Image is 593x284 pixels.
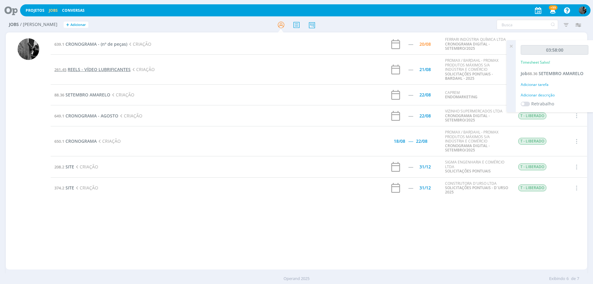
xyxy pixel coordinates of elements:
img: P [579,6,587,14]
span: T - LIBERADO [518,112,546,119]
button: Jobs [47,8,60,13]
p: Timesheet Salvo! [521,60,550,65]
a: Conversas [62,8,85,13]
span: 7 [577,276,579,282]
span: CRONOGRAMA [65,138,97,144]
span: SETEMBRO AMARELO [539,70,583,76]
span: SITE [65,185,74,191]
span: CRIAÇÃO [97,138,121,144]
span: T - LIBERADO [518,163,546,170]
span: CRIAÇÃO [131,66,155,72]
input: Busca [497,20,558,30]
span: T - LIBERADO [518,184,546,191]
div: SIGMA ENGENHARIA E COMÉRCIO LTDA [445,160,509,173]
div: 18/08 [394,139,405,143]
div: ----- [408,165,413,169]
div: PROMAX / BARDAHL - PROMAX PRODUTOS MÁXIMOS S/A INDÚSTRIA E COMÉRCIO [445,130,509,152]
div: 22/08 [416,139,427,143]
div: PROMAX / BARDAHL - PROMAX PRODUTOS MÁXIMOS S/A INDÚSTRIA E COMÉRCIO [445,58,509,81]
span: 208.2 [54,164,64,170]
a: 650.1CRONOGRAMA [54,138,97,144]
button: Projetos [24,8,46,13]
span: CRIAÇÃO [110,92,134,98]
div: CAPREM [445,91,509,100]
div: ----- [408,93,413,97]
a: CRONOGRAMA DIGITAL - SETEMBRO/2025 [445,41,490,51]
span: 649.1 [54,113,64,119]
span: / [PERSON_NAME] [20,22,57,27]
span: + [66,22,69,28]
div: Adicionar descrição [521,92,588,98]
div: CONSTRUTORA D´URSO LTDA [445,181,509,195]
a: SOLICITAÇÕES PONTUAIS - BARDAHL - 2025 [445,71,493,81]
a: 649.1CRONOGRAMA - AGOSTO [54,113,118,119]
span: CRONOGRAMA - (nº de peças) [65,41,127,47]
button: Conversas [60,8,86,13]
a: Jobs [49,8,58,13]
label: Retrabalho [531,100,554,107]
a: ENDOMARKETING [445,94,477,100]
span: Adicionar [70,23,86,27]
div: FERRARI INDÚSTRIA QUÍMICA LTDA [445,37,509,51]
span: ----- [408,138,413,144]
a: SOLICITAÇÕES PONTUAIS - D´URSO 2025 [445,185,508,195]
a: 639.1CRONOGRAMA - (nº de peças) [54,41,127,47]
span: CRIAÇÃO [74,164,98,170]
div: 20/08 [419,42,431,46]
a: 261.45REELS - VÍDEO LUBRIFICANTES [54,66,131,72]
span: CRIAÇÃO [118,113,142,119]
div: ----- [408,186,413,190]
div: 22/08 [419,93,431,97]
span: SITE [65,164,74,170]
span: SETEMBRO AMARELO [65,92,110,98]
div: VIZINHO SUPERMERCADOS LTDA [445,109,509,122]
span: +99 [549,5,557,10]
div: ----- [408,114,413,118]
span: de [571,276,576,282]
div: 31/12 [419,165,431,169]
button: +99 [546,5,559,16]
img: P [18,38,39,60]
button: +Adicionar [64,22,88,28]
div: 21/08 [419,67,431,72]
div: ----- [408,42,413,46]
span: 88.36 [528,71,537,76]
div: 31/12 [419,186,431,190]
span: 261.45 [54,67,66,72]
span: Jobs [9,22,19,27]
span: 374.2 [54,185,64,191]
span: REELS - VÍDEO LUBRIFICANTES [68,66,131,72]
span: 6 [566,276,569,282]
span: Exibindo [549,276,565,282]
span: CRONOGRAMA - AGOSTO [65,113,118,119]
span: CRIAÇÃO [74,185,98,191]
span: 650.1 [54,138,64,144]
a: CRONOGRAMA DIGITAL - SETEMBRO/2025 [445,113,490,123]
span: T - LIBERADO [518,138,546,145]
a: CRONOGRAMA DIGITAL - SETEMBRO/2025 [445,143,490,153]
span: CRIAÇÃO [127,41,151,47]
a: SOLICITAÇÕES PONTUAIS [445,168,491,174]
button: P [578,5,587,16]
div: 22/08 [419,114,431,118]
span: 639.1 [54,41,64,47]
a: Projetos [26,8,44,13]
a: Job88.36SETEMBRO AMARELO [521,70,583,76]
div: Adicionar tarefa [521,82,588,87]
span: 88.36 [54,92,64,98]
a: 208.2SITE [54,164,74,170]
div: ----- [408,67,413,72]
a: 374.2SITE [54,185,74,191]
a: 88.36SETEMBRO AMARELO [54,92,110,98]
